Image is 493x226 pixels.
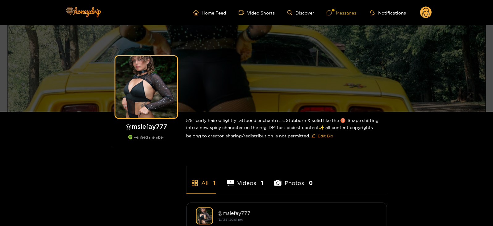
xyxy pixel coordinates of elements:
[186,112,387,146] div: 5'5" curly haired lightly tattooed enchantress. Stubborn & solid like the ♉️. Shape shifting into...
[239,10,247,15] span: video-camera
[369,10,408,16] button: Notifications
[112,135,180,146] div: verified member
[327,9,356,16] div: Messages
[318,133,333,139] span: Edit Bio
[218,218,243,221] small: [DATE] 20:01 pm
[186,165,216,193] li: All
[309,179,313,187] span: 0
[287,10,314,15] a: Discover
[112,123,180,130] h1: @ mslefay777
[193,10,226,15] a: Home Feed
[261,179,263,187] span: 1
[311,134,315,138] span: edit
[193,10,202,15] span: home
[191,179,198,187] span: appstore
[227,165,264,193] li: Videos
[218,210,378,216] div: @ mslefay777
[196,207,213,224] img: mslefay777
[274,165,313,193] li: Photos
[214,179,216,187] span: 1
[310,131,335,141] button: editEdit Bio
[239,10,275,15] a: Video Shorts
